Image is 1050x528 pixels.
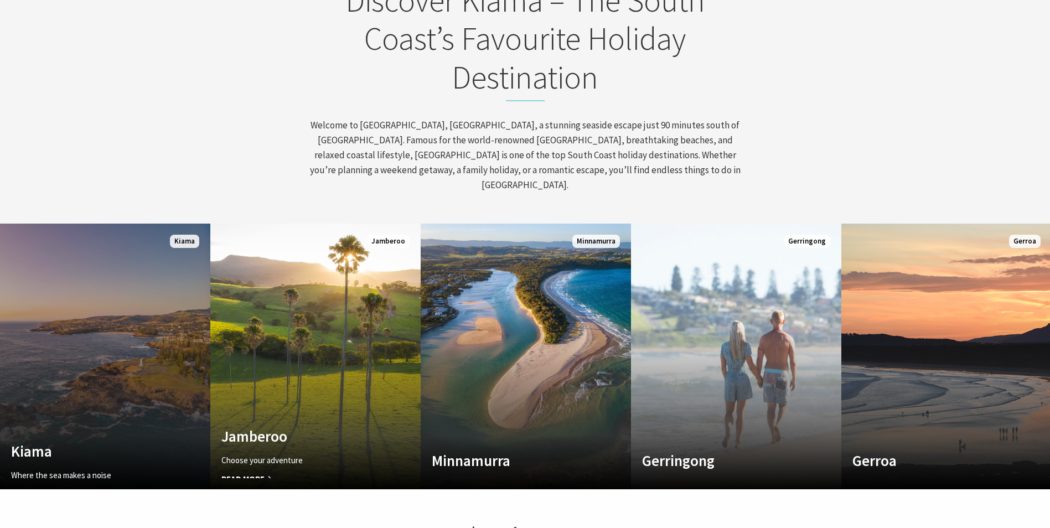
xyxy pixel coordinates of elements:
[221,427,378,445] h4: Jamberoo
[432,452,588,469] h4: Minnamurra
[784,235,830,249] span: Gerringong
[221,454,378,467] p: Choose your adventure
[170,235,199,249] span: Kiama
[1009,235,1041,249] span: Gerroa
[221,473,378,486] span: Read More
[631,224,841,489] a: Custom Image Used Gerringong Gerringong
[308,118,742,193] p: Welcome to [GEOGRAPHIC_DATA], [GEOGRAPHIC_DATA], a stunning seaside escape just 90 minutes south ...
[11,442,168,460] h4: Kiama
[367,235,410,249] span: Jamberoo
[852,452,1009,469] h4: Gerroa
[210,224,421,489] a: Custom Image Used Jamberoo Choose your adventure Read More Jamberoo
[11,469,168,482] p: Where the sea makes a noise
[642,452,799,469] h4: Gerringong
[572,235,620,249] span: Minnamurra
[421,224,631,489] a: Custom Image Used Minnamurra Minnamurra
